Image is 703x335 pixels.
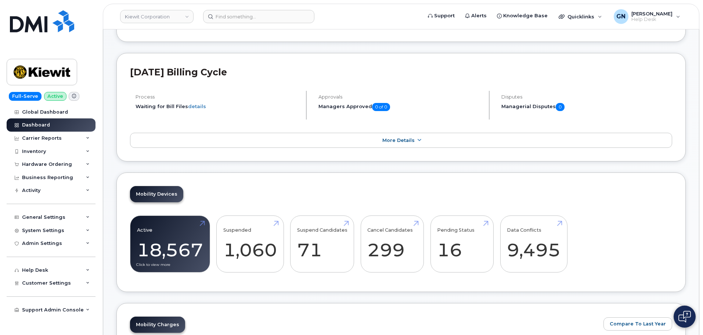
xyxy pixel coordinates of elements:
[203,10,314,23] input: Find something...
[603,317,672,331] button: Compare To Last Year
[136,94,300,100] h4: Process
[460,8,492,23] a: Alerts
[437,220,487,268] a: Pending Status 16
[471,12,487,19] span: Alerts
[616,12,626,21] span: GN
[434,12,455,19] span: Support
[188,103,206,109] a: details
[501,94,672,100] h4: Disputes
[567,14,594,19] span: Quicklinks
[297,220,347,268] a: Suspend Candidates 71
[136,103,300,110] li: Waiting for Bill Files
[223,220,277,268] a: Suspended 1,060
[372,103,390,111] span: 0 of 0
[610,320,666,327] span: Compare To Last Year
[120,10,194,23] a: Kiewit Corporation
[423,8,460,23] a: Support
[609,9,685,24] div: Geoffrey Newport
[492,8,553,23] a: Knowledge Base
[631,17,673,22] span: Help Desk
[507,220,560,268] a: Data Conflicts 9,495
[554,9,607,24] div: Quicklinks
[130,317,185,333] a: Mobility Charges
[382,138,415,143] span: More Details
[318,103,483,111] h5: Managers Approved
[556,103,565,111] span: 0
[130,186,183,202] a: Mobility Devices
[631,11,673,17] span: [PERSON_NAME]
[503,12,548,19] span: Knowledge Base
[367,220,417,268] a: Cancel Candidates 299
[137,220,203,268] a: Active 18,567
[501,103,672,111] h5: Managerial Disputes
[318,94,483,100] h4: Approvals
[130,67,672,78] h2: [DATE] Billing Cycle
[678,311,691,322] img: Open chat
